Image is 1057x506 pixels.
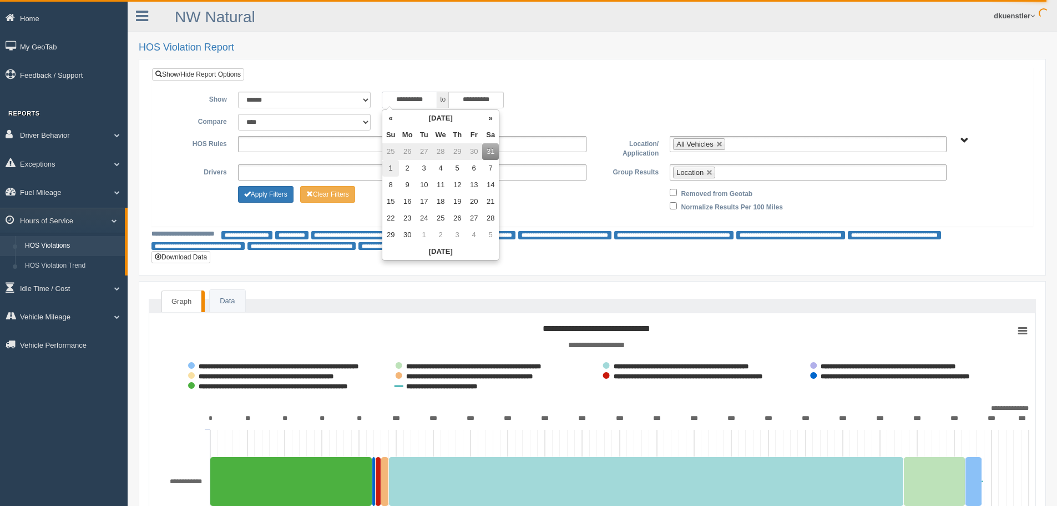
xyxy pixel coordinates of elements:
[161,290,201,313] a: Graph
[160,136,232,149] label: HOS Rules
[482,193,499,210] td: 21
[382,127,399,143] th: Su
[416,143,432,160] td: 27
[382,143,399,160] td: 25
[416,127,432,143] th: Tu
[449,160,466,177] td: 5
[432,127,449,143] th: We
[482,160,499,177] td: 7
[466,193,482,210] td: 20
[466,143,482,160] td: 30
[160,92,232,105] label: Show
[482,177,499,193] td: 14
[466,127,482,143] th: Fr
[399,127,416,143] th: Mo
[382,210,399,227] td: 22
[399,177,416,193] td: 9
[416,210,432,227] td: 24
[449,143,466,160] td: 29
[160,114,232,127] label: Compare
[20,236,125,256] a: HOS Violations
[482,127,499,143] th: Sa
[482,227,499,243] td: 5
[416,160,432,177] td: 3
[382,160,399,177] td: 1
[160,164,232,178] label: Drivers
[399,227,416,243] td: 30
[175,8,255,26] a: NW Natural
[432,193,449,210] td: 18
[432,160,449,177] td: 4
[382,193,399,210] td: 15
[238,186,294,203] button: Change Filter Options
[449,227,466,243] td: 3
[416,227,432,243] td: 1
[416,177,432,193] td: 10
[449,193,466,210] td: 19
[432,227,449,243] td: 2
[592,164,664,178] label: Group Results
[482,143,499,160] td: 31
[432,210,449,227] td: 25
[449,127,466,143] th: Th
[482,210,499,227] td: 28
[399,143,416,160] td: 26
[210,290,245,313] a: Data
[399,160,416,177] td: 2
[399,110,482,127] th: [DATE]
[592,136,664,159] label: Location/ Application
[466,160,482,177] td: 6
[382,227,399,243] td: 29
[20,256,125,276] a: HOS Violation Trend
[382,243,499,260] th: [DATE]
[449,177,466,193] td: 12
[382,110,399,127] th: «
[466,177,482,193] td: 13
[681,186,752,199] label: Removed from Geotab
[676,140,713,148] span: All Vehicles
[681,199,782,213] label: Normalize Results Per 100 Miles
[399,210,416,227] td: 23
[466,227,482,243] td: 4
[139,42,1046,53] h2: HOS Violation Report
[151,251,210,263] button: Download Data
[432,177,449,193] td: 11
[416,193,432,210] td: 17
[152,68,244,81] a: Show/Hide Report Options
[449,210,466,227] td: 26
[466,210,482,227] td: 27
[432,143,449,160] td: 28
[437,92,448,108] span: to
[482,110,499,127] th: »
[300,186,355,203] button: Change Filter Options
[382,177,399,193] td: 8
[399,193,416,210] td: 16
[676,168,704,177] span: Location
